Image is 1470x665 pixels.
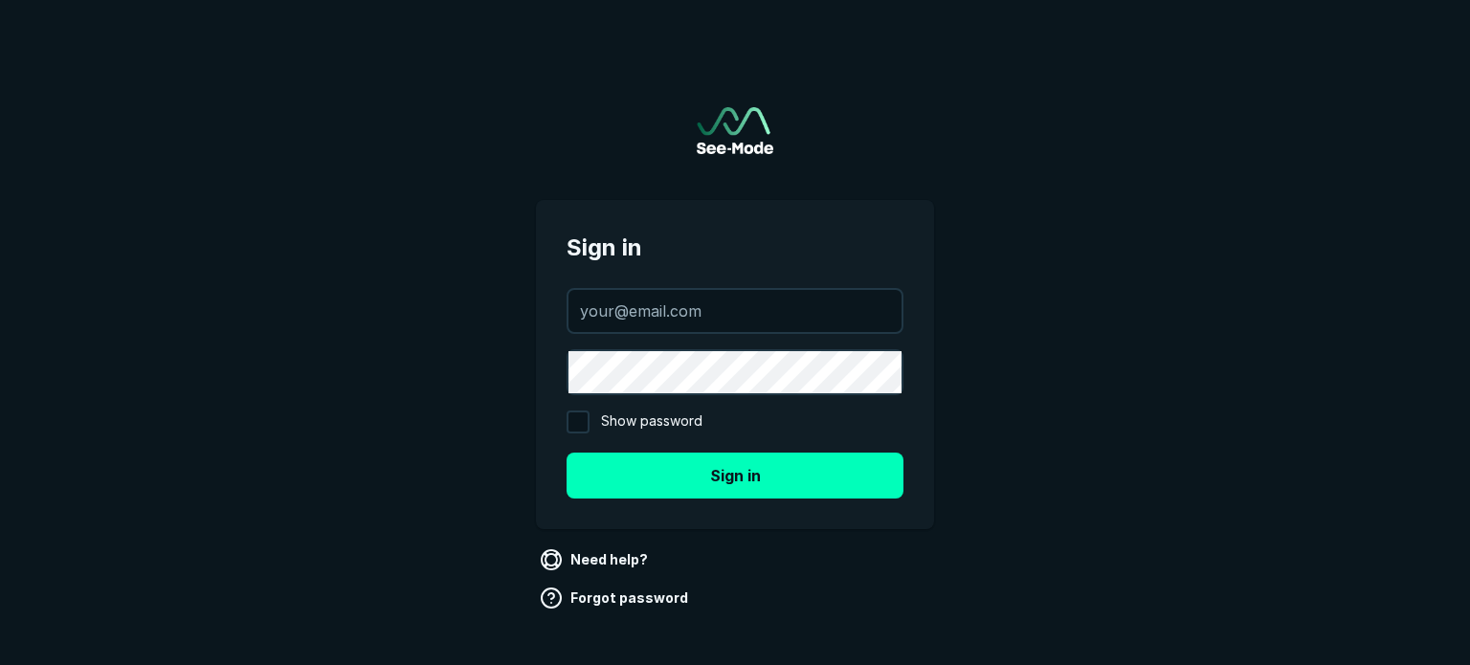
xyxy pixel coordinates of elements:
[567,453,903,499] button: Sign in
[601,410,702,433] span: Show password
[567,231,903,265] span: Sign in
[536,544,656,575] a: Need help?
[697,107,773,154] a: Go to sign in
[536,583,696,613] a: Forgot password
[568,290,902,332] input: your@email.com
[697,107,773,154] img: See-Mode Logo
